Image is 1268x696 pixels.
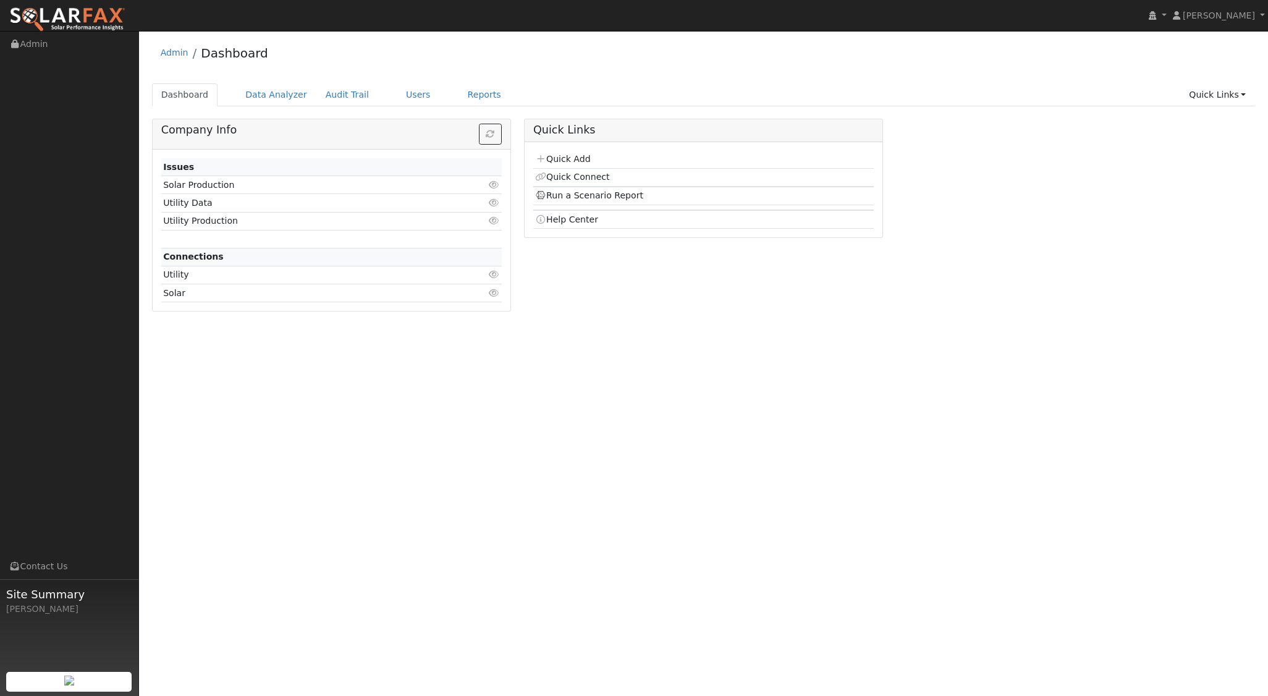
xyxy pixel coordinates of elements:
[9,7,125,33] img: SolarFax
[163,252,224,261] strong: Connections
[163,162,194,172] strong: Issues
[489,289,500,297] i: Click to view
[535,190,643,200] a: Run a Scenario Report
[489,180,500,189] i: Click to view
[64,676,74,685] img: retrieve
[535,214,598,224] a: Help Center
[161,176,447,194] td: Solar Production
[316,83,378,106] a: Audit Trail
[161,284,447,302] td: Solar
[489,198,500,207] i: Click to view
[161,48,188,57] a: Admin
[1180,83,1255,106] a: Quick Links
[489,216,500,225] i: Click to view
[161,212,447,230] td: Utility Production
[535,172,609,182] a: Quick Connect
[1183,11,1255,20] span: [PERSON_NAME]
[161,266,447,284] td: Utility
[6,586,132,603] span: Site Summary
[535,154,590,164] a: Quick Add
[236,83,316,106] a: Data Analyzer
[161,124,502,137] h5: Company Info
[201,46,268,61] a: Dashboard
[533,124,874,137] h5: Quick Links
[397,83,440,106] a: Users
[459,83,510,106] a: Reports
[161,194,447,212] td: Utility Data
[489,270,500,279] i: Click to view
[6,603,132,616] div: [PERSON_NAME]
[152,83,218,106] a: Dashboard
